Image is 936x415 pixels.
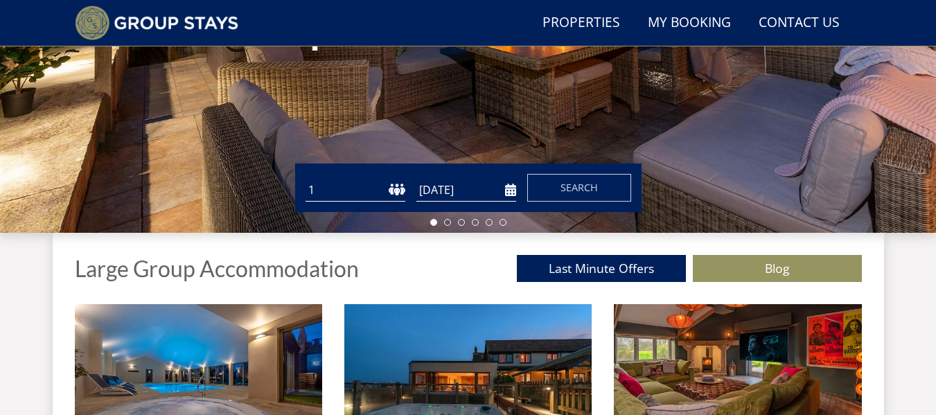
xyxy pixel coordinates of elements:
input: Arrival Date [416,179,516,202]
img: Group Stays [75,6,239,40]
h1: Large Group Accommodation [75,256,359,281]
button: Search [527,174,631,202]
a: Contact Us [753,8,845,39]
a: Last Minute Offers [517,255,686,282]
a: My Booking [642,8,736,39]
span: Search [560,181,598,194]
a: Properties [537,8,626,39]
a: Blog [693,255,862,282]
